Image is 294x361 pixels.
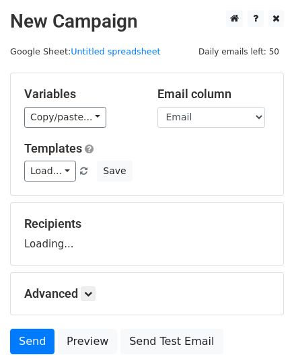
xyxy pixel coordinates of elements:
[24,107,106,128] a: Copy/paste...
[10,46,161,56] small: Google Sheet:
[24,87,137,102] h5: Variables
[194,46,284,56] a: Daily emails left: 50
[24,216,270,231] h5: Recipients
[58,329,117,354] a: Preview
[24,286,270,301] h5: Advanced
[120,329,223,354] a: Send Test Email
[24,161,76,182] a: Load...
[157,87,270,102] h5: Email column
[71,46,160,56] a: Untitled spreadsheet
[97,161,132,182] button: Save
[194,44,284,59] span: Daily emails left: 50
[10,329,54,354] a: Send
[24,216,270,251] div: Loading...
[10,10,284,33] h2: New Campaign
[24,141,82,155] a: Templates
